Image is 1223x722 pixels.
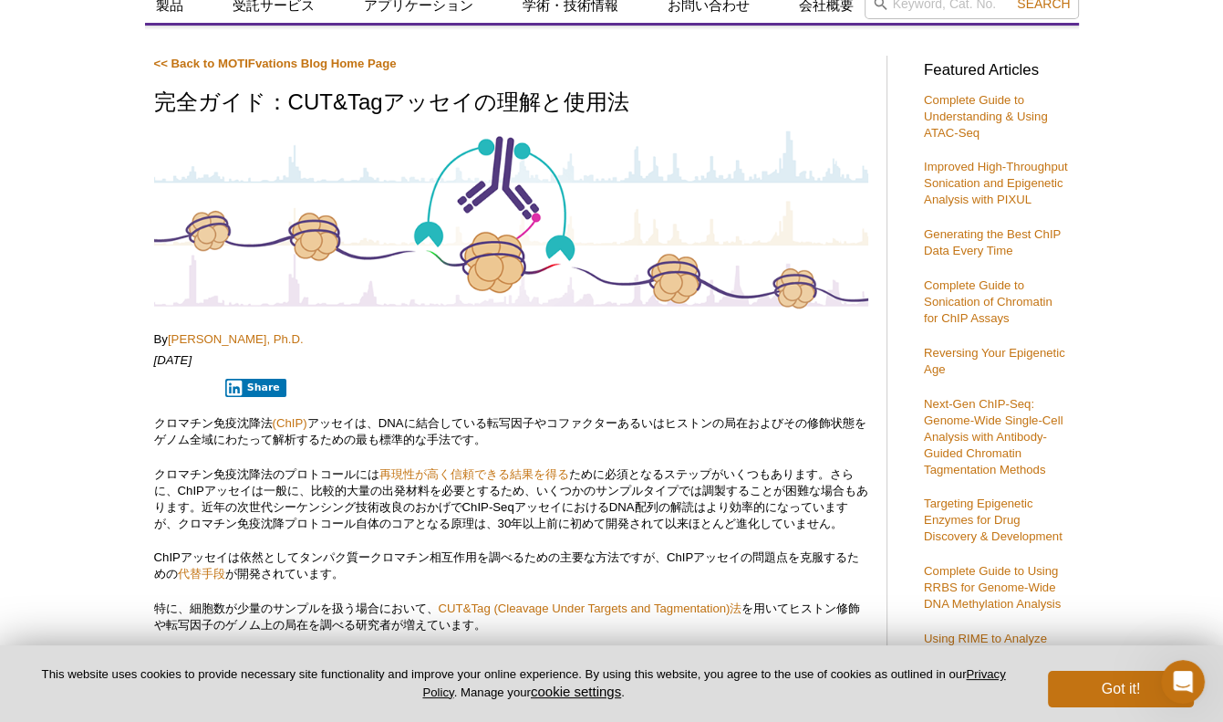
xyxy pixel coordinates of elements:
a: Improved High-Throughput Sonication and Epigenetic Analysis with PIXUL [924,160,1068,206]
em: [DATE] [154,353,192,367]
a: Reversing Your Epigenetic Age [924,346,1065,376]
p: By [154,331,868,348]
a: Next-Gen ChIP-Seq: Genome-Wide Single-Cell Analysis with Antibody-Guided Chromatin Tagmentation M... [924,397,1062,476]
a: Using RIME to Analyze Protein-Protein Interactions on Chromatin [924,632,1062,678]
a: 再現性が高く信頼できる結果を得る [379,467,569,481]
a: CUT&Tag (Cleavage Under Targets and Tagmentation)法 [439,602,742,615]
a: 代替手段 [178,567,225,581]
h3: Featured Articles [924,63,1070,78]
a: Complete Guide to Using RRBS for Genome-Wide DNA Methylation Analysis [924,564,1061,611]
a: Targeting Epigenetic Enzymes for Drug Discovery & Development [924,497,1062,543]
h1: 完全ガイド：CUT&Tagアッセイの理解と使用法 [154,90,868,117]
iframe: X Post Button [154,378,213,396]
iframe: Intercom live chat [1161,660,1205,704]
a: Privacy Policy [422,667,1005,698]
a: Complete Guide to Understanding & Using ATAC-Seq [924,93,1048,140]
a: [PERSON_NAME], Ph.D. [168,332,304,346]
p: クロマチン免疫沈降法のプロトコールには ために必須となるステップがいくつもあります。さらに、ChIPアッセイは一般に、比較的大量の出発材料を必要とするため、いくつかのサンプルタイプでは調製するこ... [154,466,868,532]
button: cookie settings [531,684,621,699]
p: This website uses cookies to provide necessary site functionality and improve your online experie... [29,666,1018,701]
p: クロマチン免疫沈降法 アッセイは、DNAに結合している転写因子やコファクターあるいはヒストンの局在およびその修飾状態をゲノム全域にわたって解析するための最も標準的な手法です。 [154,415,868,448]
p: ChIPアッセイは依然としてタンパク質ークロマチン相互作用を調べるための主要な方法ですが、ChIPアッセイの問題点を克服するための が開発されています。 [154,549,868,582]
button: Got it! [1048,671,1194,707]
a: Complete Guide to Sonication of Chromatin for ChIP Assays [924,278,1052,325]
button: Share [225,379,286,397]
a: << Back to MOTIFvations Blog Home Page [154,57,397,70]
a: (ChIP) [273,416,307,430]
a: Generating the Best ChIP Data Every Time [924,227,1061,257]
img: Antibody-Based Tagmentation Notes [154,128,868,310]
p: 特に、細胞数が少量のサンプルを扱う場合において、 を用いてヒストン修飾や転写因子のゲノム上の局在を調べる研究者が増えています。 [154,601,868,633]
